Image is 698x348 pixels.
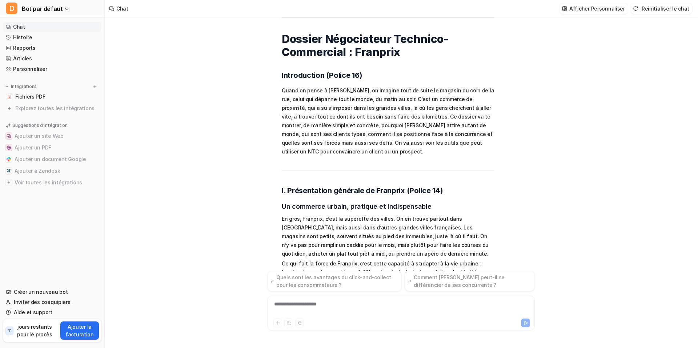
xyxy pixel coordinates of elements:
[7,95,12,99] img: Fichiers PDF
[282,215,494,258] p: En gros, Franprix, c’est la supérette des villes. On en trouve partout dans [GEOGRAPHIC_DATA], ma...
[3,142,101,153] button: Add a public chat linkAjouter un PDF
[7,169,11,173] img: Ajouter à Zendesk
[282,259,494,312] p: Ce qui fait la force de Franprix, c’est cette capacité à s’adapter à la vie urbaine : horaires la...
[3,165,101,177] button: Ajouter à ZendeskAjouter à Zendesk
[14,309,52,315] font: Aide et support
[276,274,391,288] font: Quels sont les avantages du click-and-collect pour les consommateurs ?
[60,321,99,340] button: Ajouter la facturation
[7,180,11,185] img: Voir toutes les intégrations
[3,92,101,102] a: Fichiers PDFFichiers PDF
[15,105,95,111] font: Explorez toutes les intégrations
[3,43,101,53] a: Rapports
[13,24,25,30] font: Chat
[267,271,402,291] button: Quels sont les avantages du click-and-collect pour les consommateurs ?
[14,299,71,305] font: Inviter des coéquipiers
[3,32,101,43] a: Histoire
[22,5,63,12] font: Bot par défaut
[560,3,628,14] button: Afficher Personnaliser
[13,45,36,51] font: Rapports
[15,144,51,151] font: Ajouter un PDF
[3,177,101,188] button: Voir toutes les intégrationsVoir toutes les intégrations
[13,34,32,40] font: Histoire
[631,3,692,14] button: Réinitialiser le chat
[6,105,13,112] img: explorer toutes les intégrations
[15,168,60,174] font: Ajouter à Zendesk
[3,22,101,32] a: Chat
[11,84,37,89] font: Intégrations
[7,157,11,161] img: Add to Slack
[282,86,494,156] p: Quand on pense à [PERSON_NAME], on imagine tout de suite le magasin du coin de la rue, celui qui ...
[15,156,86,162] font: Ajouter un document Google
[12,123,68,128] font: Suggestions d'intégration
[282,70,494,80] h2: Introduction (Police 16)
[3,103,101,113] a: Explorez toutes les intégrations
[3,307,101,317] a: Aide et support
[642,5,689,12] font: Réinitialiser le chat
[15,179,82,185] font: Voir toutes les intégrations
[14,289,68,295] font: Créer un nouveau bot
[9,4,15,13] font: D
[3,297,101,307] a: Inviter des coéquipiers
[3,287,101,297] a: Créer un nouveau bot
[405,271,535,291] button: Comment [PERSON_NAME] peut-il se différencier de ses concurrents ?
[3,83,39,90] button: Intégrations
[633,6,638,11] img: réinitialiser
[3,130,101,142] button: Add a chat bubbleAjouter un site Web
[562,6,567,11] img: personnaliser
[414,274,505,288] font: Comment [PERSON_NAME] peut-il se différencier de ses concurrents ?
[65,324,94,337] font: Ajouter la facturation
[15,133,64,139] font: Ajouter un site Web
[3,64,101,74] a: Personnaliser
[282,32,494,59] h1: Dossier Négociateur Technico-Commercial : Franprix
[13,66,47,72] font: Personnaliser
[8,328,11,333] font: 7
[4,84,9,89] img: développer le menu
[17,324,52,337] font: jours restants pour le procès
[3,153,101,165] button: Add to SlackAjouter un document Google
[15,93,45,100] font: Fichiers PDF
[116,5,128,12] font: Chat
[3,53,101,64] a: Articles
[569,5,625,12] font: Afficher Personnaliser
[92,84,97,89] img: menu_add.svg
[7,134,11,138] img: Add a chat bubble
[282,201,494,212] h3: Un commerce urbain, pratique et indispensable
[7,145,11,150] img: Add a public chat link
[13,55,32,61] font: Articles
[282,185,494,196] h2: I. Présentation générale de Franprix (Police 14)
